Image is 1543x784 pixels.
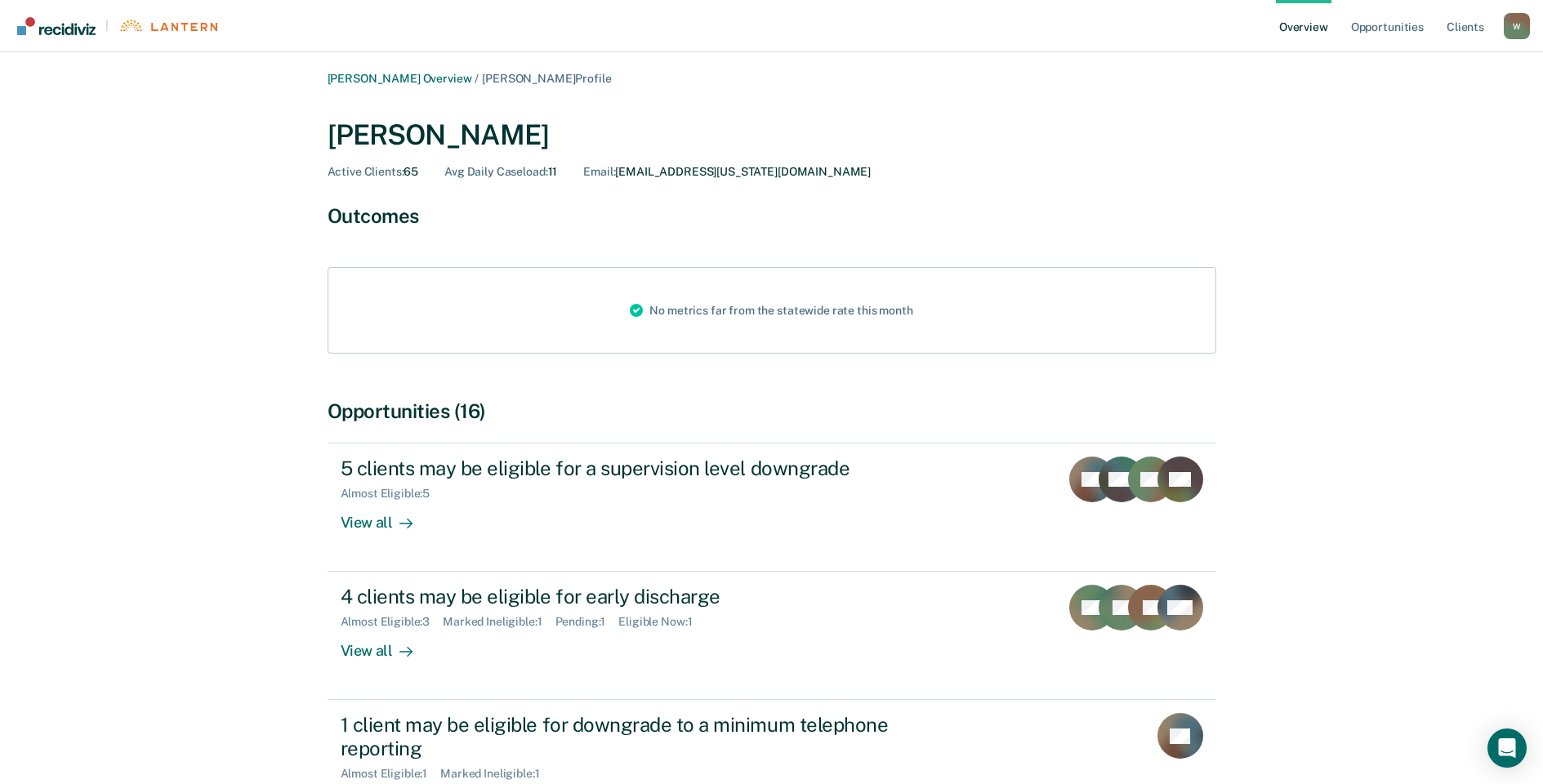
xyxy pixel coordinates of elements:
span: / [471,72,482,85]
div: View all [341,629,432,661]
button: Profile dropdown button [1504,13,1530,39]
img: Recidiviz [17,17,96,35]
div: [PERSON_NAME] [328,118,1216,152]
span: Active Clients : [328,165,404,178]
div: View all [341,501,432,532]
div: Open Intercom Messenger [1487,728,1527,768]
div: Outcomes [328,204,1216,228]
div: [EMAIL_ADDRESS][US_STATE][DOMAIN_NAME] [583,165,871,179]
div: Pending : 1 [555,615,619,629]
span: Avg Daily Caseload : [444,165,547,178]
div: Marked Ineligible : 1 [443,615,555,629]
div: W [1504,13,1530,39]
a: 5 clients may be eligible for a supervision level downgradeAlmost Eligible:5View all [328,443,1216,572]
div: Opportunities (16) [328,399,1216,423]
span: | [96,19,118,33]
div: Almost Eligible : 1 [341,767,441,781]
span: Email : [583,165,615,178]
div: Eligible Now : 1 [618,615,705,629]
div: 1 client may be eligible for downgrade to a minimum telephone reporting [341,713,914,760]
div: Almost Eligible : 3 [341,615,444,629]
div: No metrics far from the statewide rate this month [617,268,925,353]
a: 4 clients may be eligible for early dischargeAlmost Eligible:3Marked Ineligible:1Pending:1Eligibl... [328,572,1216,700]
span: [PERSON_NAME] Profile [482,72,611,85]
div: 4 clients may be eligible for early discharge [341,585,914,608]
img: Lantern [118,20,217,32]
div: Marked Ineligible : 1 [440,767,552,781]
div: 11 [444,165,557,179]
div: 65 [328,165,419,179]
div: 5 clients may be eligible for a supervision level downgrade [341,457,914,480]
a: [PERSON_NAME] Overview [328,72,472,85]
div: Almost Eligible : 5 [341,487,444,501]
